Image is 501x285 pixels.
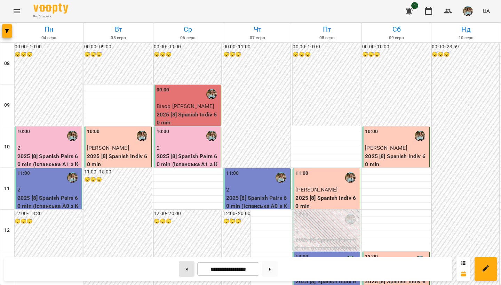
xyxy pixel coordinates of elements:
label: 12:00 [295,211,308,219]
h6: 11:00 - 15:00 [84,168,152,176]
img: Киречук Валерія Володимирівна (і) [206,89,217,99]
p: 2 [157,144,220,152]
h6: 😴😴😴 [223,218,250,225]
p: 2025 [8] Spanish Pairs 60 min (Іспанська А0 з Киречук - парне ) [226,194,289,219]
h6: 😴😴😴 [223,51,291,58]
label: 10:00 [157,128,169,136]
h6: 😴😴😴 [15,218,82,225]
h6: 09 серп [363,35,430,41]
h6: 08 серп [293,35,360,41]
span: [PERSON_NAME] [87,145,129,151]
h6: 00:00 - 10:00 [15,43,82,51]
span: [PERSON_NAME] [365,145,407,151]
label: 10:00 [365,128,378,136]
label: 11:00 [17,170,30,177]
img: Киречук Валерія Володимирівна (і) [67,172,78,183]
h6: 😴😴😴 [154,51,221,58]
h6: 00:00 - 23:59 [432,43,499,51]
button: UA [480,5,493,17]
img: Киречук Валерія Володимирівна (і) [137,131,147,141]
h6: 10 [4,143,10,151]
h6: 11 [4,185,10,193]
h6: 09 [4,101,10,109]
p: 0 [295,227,358,236]
p: 2025 [8] Spanish Pairs 60 min (Іспанська А0 з Киречук - парне ) [17,194,80,219]
h6: 08 [4,60,10,67]
h6: 00:00 - 10:00 [362,43,430,51]
p: 2025 [8] Spanish Pairs 60 min (Іспанська А1 з Киречук - пара [PERSON_NAME] ) [157,152,220,185]
h6: 00:00 - 09:00 [84,43,152,51]
h6: Чт [224,24,291,35]
h6: Сб [363,24,430,35]
label: 11:00 [226,170,239,177]
h6: 00:00 - 11:00 [223,43,291,51]
h6: 12:00 - 20:00 [223,210,250,218]
button: Menu [8,3,25,19]
h6: 😴😴😴 [362,51,430,58]
img: Киречук Валерія Володимирівна (і) [67,131,78,141]
img: Voopty Logo [33,3,68,14]
h6: 😴😴😴 [154,218,221,225]
h6: 12:00 - 20:00 [154,210,221,218]
img: Киречук Валерія Володимирівна (і) [415,131,425,141]
span: 1 [411,2,418,9]
h6: 😴😴😴 [84,176,152,184]
img: 856b7ccd7d7b6bcc05e1771fbbe895a7.jfif [463,6,473,16]
h6: 😴😴😴 [84,51,152,58]
h6: 07 серп [224,35,291,41]
img: Киречук Валерія Володимирівна (і) [345,172,356,183]
span: [PERSON_NAME] [295,186,337,193]
p: 2025 [8] Spanish Indiv 60 min [87,152,150,169]
p: 2025 [8] Spanish Pairs 60 min (Іспанська А0 з Киречук - парне ) [295,236,358,260]
img: Киречук Валерія Володимирівна (і) [206,131,217,141]
h6: 05 серп [85,35,152,41]
h6: Пн [15,24,82,35]
p: 2025 [8] Spanish Pairs 60 min (Іспанська А1 з Киречук - пара [PERSON_NAME] ) [17,152,80,185]
span: For Business [33,14,68,19]
p: 2025 [8] Spanish Indiv 60 min [157,111,220,127]
h6: 00:00 - 10:00 [293,43,360,51]
h6: 04 серп [15,35,82,41]
h6: Пт [293,24,360,35]
h6: Вт [85,24,152,35]
h6: 12 [4,227,10,234]
span: UA [483,7,490,15]
h6: Нд [432,24,500,35]
h6: 😴😴😴 [432,51,499,58]
p: 2025 [8] Spanish Indiv 60 min [295,194,358,210]
label: 10:00 [87,128,100,136]
img: Киречук Валерія Володимирівна (і) [276,172,286,183]
h6: 12:00 - 13:30 [15,210,82,218]
h6: 00:00 - 09:00 [154,43,221,51]
label: 10:00 [17,128,30,136]
h6: 06 серп [154,35,222,41]
h6: Ср [154,24,222,35]
img: Киречук Валерія Володимирівна (і) [345,214,356,225]
h6: 10 серп [432,35,500,41]
p: 2025 [8] Spanish Indiv 60 min [365,152,428,169]
label: 09:00 [157,86,169,94]
p: 2 [226,186,289,194]
h6: 😴😴😴 [293,51,360,58]
label: 11:00 [295,170,308,177]
p: 2 [17,186,80,194]
h6: 😴😴😴 [15,51,82,58]
p: 2 [17,144,80,152]
span: Візор [PERSON_NAME] [157,103,214,109]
